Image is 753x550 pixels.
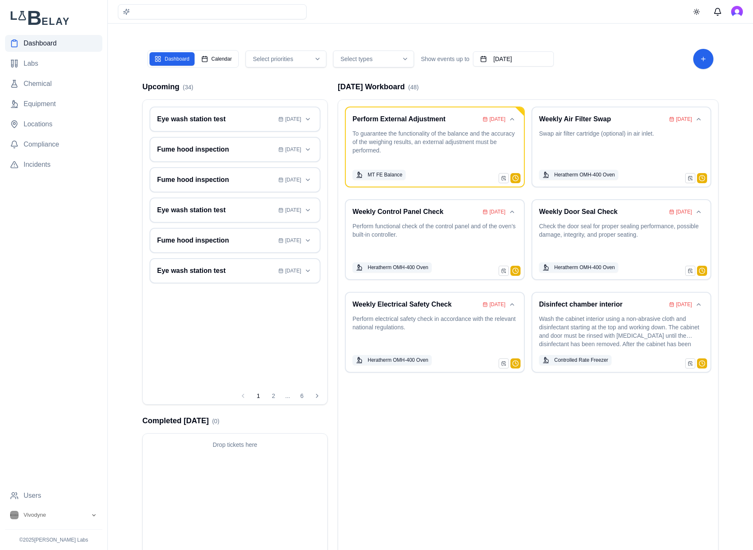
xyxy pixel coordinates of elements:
button: Previous page [236,389,250,403]
span: [DATE] [489,301,505,308]
p: Drop tickets here [150,441,320,449]
span: Dashboard [24,38,56,48]
span: Compliance [24,139,59,150]
span: ( 34 ) [183,84,193,91]
h3: Weekly Air Filter Swap [539,114,666,124]
button: Open user button [731,6,743,18]
h3: Eye wash station test [157,205,275,215]
span: MT FE Balance [368,171,402,178]
span: Select priorities [253,55,293,63]
button: Toggle theme [689,4,704,19]
p: To guarantee the functionality of the balance and the accuracy of the weighing results, an extern... [352,129,517,165]
span: Heratherm OMH-400 Oven [368,264,428,271]
span: [DATE] [676,208,692,215]
h3: Eye wash station test [157,266,275,276]
div: Weekly Door Seal Check[DATE]Collapse cardCheck the door seal for proper sealing performance, poss... [531,199,711,280]
a: Users [5,487,102,504]
span: [DATE] [285,237,301,244]
button: Calendar [196,52,237,66]
span: [DATE] [676,301,692,308]
h3: Weekly Control Panel Check [352,207,479,217]
div: Fume hood inspection[DATE]Expand card [150,167,320,192]
h3: Weekly Door Seal Check [539,207,666,217]
button: Collapse card [694,299,704,310]
span: Show events up to [421,55,469,63]
h3: Disinfect chamber interior [539,299,666,310]
p: Swap air filter cartridge (optional) in air inlet. [539,129,704,165]
span: ... [282,392,294,399]
button: 6 [295,389,309,403]
button: Controlled Rate Freezer [539,355,611,365]
button: Expand card [303,144,313,155]
button: Dashboard [150,52,195,66]
span: Users [24,491,41,501]
button: Expand card [303,205,313,215]
span: Locations [24,119,53,129]
div: Eye wash station test[DATE]Expand card [150,198,320,223]
a: Chemical [5,75,102,92]
p: Check the door seal for proper sealing performance, possible damage, integrity, and proper seating. [539,222,704,257]
button: Collapse card [694,114,704,124]
a: Incidents [5,156,102,173]
span: [DATE] [489,208,505,215]
a: Labs [5,55,102,72]
button: Select priorities [246,51,326,67]
div: Eye wash station test[DATE]Expand card [150,258,320,283]
h3: Fume hood inspection [157,144,275,155]
p: © 2025 [PERSON_NAME] Labs [5,537,102,543]
span: [DATE] [285,267,301,274]
div: Perform External Adjustment[DATE]Collapse cardTo guarantee the functionality of the balance and t... [345,107,525,187]
button: [DATE] [473,51,554,67]
span: Equipment [24,99,56,109]
a: Dashboard [5,35,102,52]
button: Select types [333,51,414,67]
button: Collapse card [507,207,517,217]
button: Add Task [693,49,713,69]
button: Heratherm OMH-400 Oven [539,170,618,180]
h3: Fume hood inspection [157,175,275,185]
h2: [DATE] Workboard [338,81,419,93]
button: Expand card [303,235,313,246]
span: Vivodyne [24,511,46,519]
p: Perform electrical safety check in accordance with the relevant national regulations. [352,315,517,350]
button: Messages [709,3,726,20]
img: Lois Tolvinski [731,6,743,18]
span: [DATE] [285,207,301,214]
span: ( 0 ) [212,418,219,425]
a: Locations [5,116,102,133]
span: [DATE] [489,116,505,123]
span: [DATE] [676,116,692,123]
h2: Upcoming [142,81,193,93]
div: Disinfect chamber interior[DATE]Collapse cardWash the cabinet interior using a non-abrasive cloth... [531,292,711,373]
span: [DATE] [285,146,301,153]
button: MT FE Balance [352,170,406,180]
button: Heratherm OMH-400 Oven [539,262,618,272]
span: Incidents [24,160,51,170]
h3: Perform External Adjustment [352,114,479,124]
span: Labs [24,59,38,69]
button: Heratherm OMH-400 Oven [352,355,432,365]
h3: Weekly Electrical Safety Check [352,299,479,310]
p: Perform functional check of the control panel and of the oven’s built-in controller. [352,222,517,257]
button: 1 [251,389,265,403]
span: Controlled Rate Freezer [554,357,608,363]
button: Collapse card [507,114,517,124]
span: Heratherm OMH-400 Oven [368,357,428,363]
div: Fume hood inspection[DATE]Expand card [150,228,320,253]
span: Chemical [24,79,52,89]
button: Collapse card [507,299,517,310]
button: Next page [310,389,324,403]
button: 2 [267,389,280,403]
div: Weekly Control Panel Check[DATE]Collapse cardPerform functional check of the control panel and of... [345,199,525,280]
button: Expand card [303,175,313,185]
button: Expand card [303,266,313,276]
button: Collapse card [694,207,704,217]
div: Eye wash station test[DATE]Expand card [150,107,320,132]
span: Heratherm OMH-400 Oven [554,171,615,178]
span: ( 48 ) [408,84,419,91]
div: Weekly Electrical Safety Check[DATE]Collapse cardPerform electrical safety check in accordance wi... [345,292,525,373]
img: Vivodyne [10,511,19,519]
button: Heratherm OMH-400 Oven [352,262,432,272]
img: Lab Belay Logo [5,10,102,25]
